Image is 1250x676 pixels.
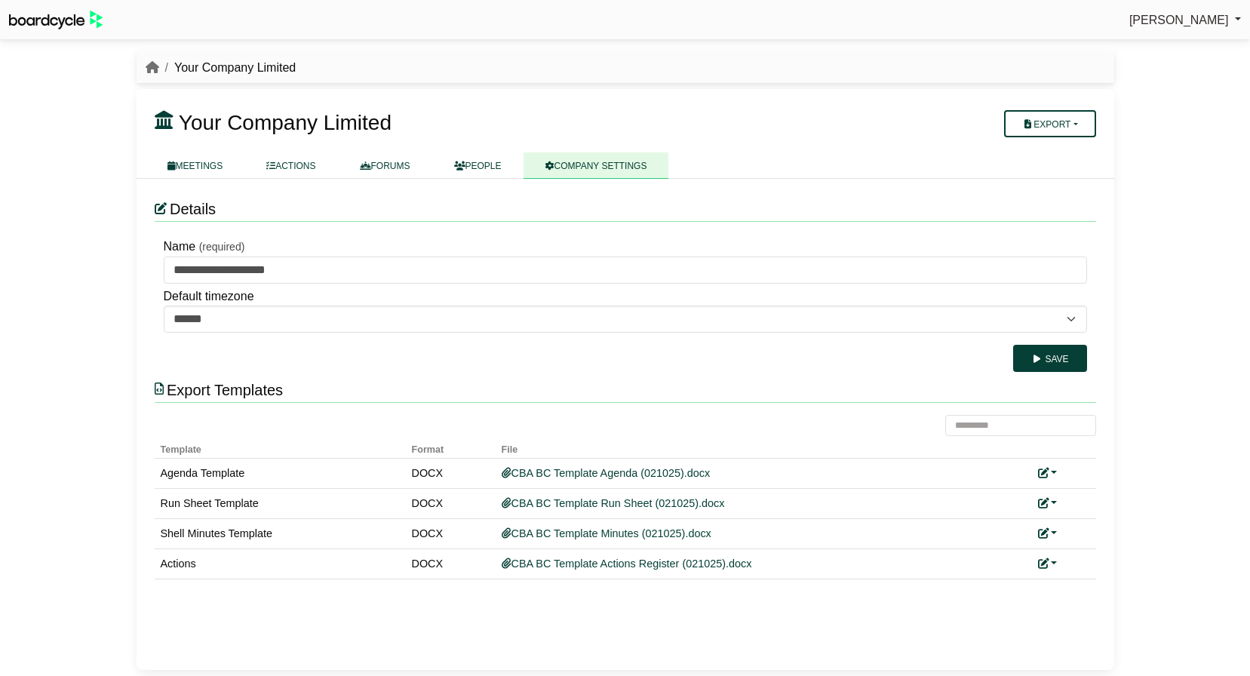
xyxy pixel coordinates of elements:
button: Save [1013,345,1086,372]
a: MEETINGS [146,152,245,179]
a: [PERSON_NAME] [1129,11,1241,30]
td: DOCX [406,458,496,488]
a: CBA BC Template Agenda (021025).docx [502,467,711,479]
span: Export Templates [167,382,283,398]
label: Default timezone [164,287,254,306]
span: Your Company Limited [179,111,392,134]
a: COMPANY SETTINGS [524,152,669,179]
th: File [496,436,1032,458]
td: Shell Minutes Template [155,518,406,548]
button: Export [1004,110,1095,137]
a: ACTIONS [244,152,337,179]
img: BoardcycleBlackGreen-aaafeed430059cb809a45853b8cf6d952af9d84e6e89e1f1685b34bfd5cb7d64.svg [9,11,103,29]
a: FORUMS [338,152,432,179]
small: (required) [199,241,245,253]
a: CBA BC Template Minutes (021025).docx [502,527,711,539]
span: [PERSON_NAME] [1129,14,1229,26]
label: Name [164,237,196,257]
td: DOCX [406,488,496,518]
td: DOCX [406,548,496,579]
th: Format [406,436,496,458]
li: Your Company Limited [159,58,296,78]
th: Template [155,436,406,458]
td: Actions [155,548,406,579]
td: Agenda Template [155,458,406,488]
a: CBA BC Template Run Sheet (021025).docx [502,497,725,509]
span: Details [170,201,216,217]
a: PEOPLE [432,152,524,179]
td: Run Sheet Template [155,488,406,518]
td: DOCX [406,518,496,548]
a: CBA BC Template Actions Register (021025).docx [502,558,752,570]
nav: breadcrumb [146,58,296,78]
